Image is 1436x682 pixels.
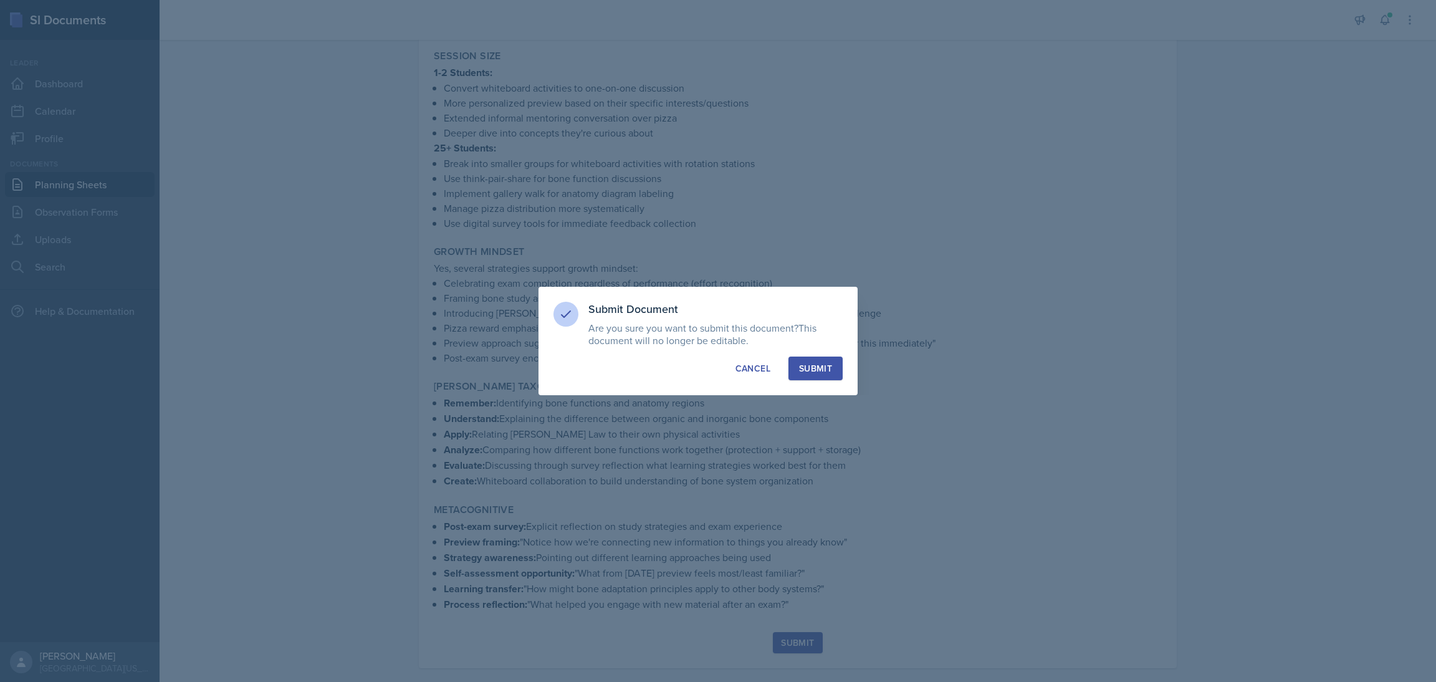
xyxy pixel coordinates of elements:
div: Cancel [735,362,770,375]
button: Submit [788,357,843,380]
span: This document will no longer be editable. [588,321,816,347]
button: Cancel [725,357,781,380]
h3: Submit Document [588,302,843,317]
p: Are you sure you want to submit this document? [588,322,843,347]
div: Submit [799,362,832,375]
